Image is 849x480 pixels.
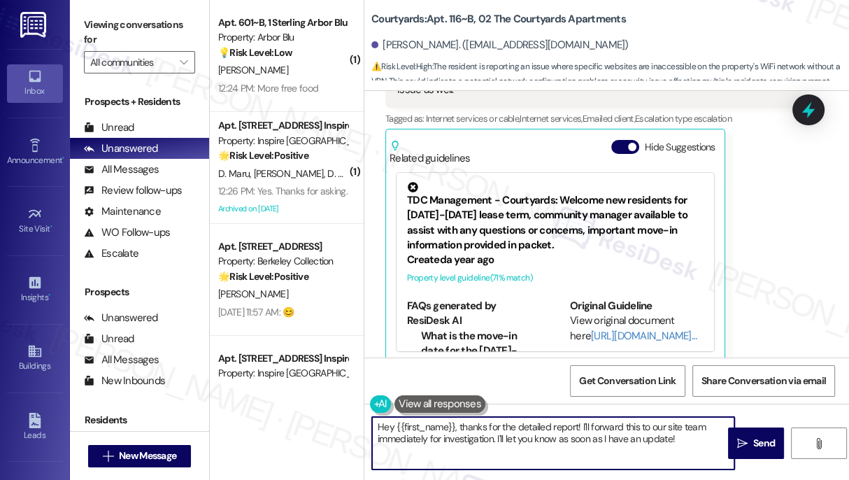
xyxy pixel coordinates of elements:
[813,438,824,449] i: 
[218,82,318,94] div: 12:24 PM: More free food
[327,167,359,180] span: D. Maru
[84,246,138,261] div: Escalate
[70,94,209,109] div: Prospects + Residents
[84,374,165,388] div: New Inbounds
[218,15,348,30] div: Apt. 601~B, 1 Sterling Arbor Blu
[728,428,784,459] button: Send
[737,438,748,449] i: 
[84,353,159,367] div: All Messages
[591,329,697,343] a: [URL][DOMAIN_NAME]…
[254,167,328,180] span: [PERSON_NAME]
[218,118,348,133] div: Apt. [STREET_ADDRESS] Inspire Homes [GEOGRAPHIC_DATA]
[570,299,652,313] b: Original Guideline
[7,339,63,377] a: Buildings
[218,306,294,318] div: [DATE] 11:57 AM: 😊
[50,222,52,232] span: •
[218,30,348,45] div: Property: Arbor Blu
[371,61,431,72] strong: ⚠️ Risk Level: High
[218,64,288,76] span: [PERSON_NAME]
[103,451,113,462] i: 
[407,271,704,285] div: Property level guideline ( 71 % match)
[218,239,348,254] div: Apt. [STREET_ADDRESS]
[579,374,676,388] span: Get Conversation Link
[385,108,801,129] div: Tagged as:
[84,183,182,198] div: Review follow-ups
[635,113,732,125] span: Escalation type escalation
[218,270,308,283] strong: 🌟 Risk Level: Positive
[426,113,520,125] span: Internet services or cable ,
[218,149,308,162] strong: 🌟 Risk Level: Positive
[7,202,63,240] a: Site Visit •
[84,332,134,346] div: Unread
[371,38,629,52] div: [PERSON_NAME]. ([EMAIL_ADDRESS][DOMAIN_NAME])
[84,141,158,156] div: Unanswered
[218,134,348,148] div: Property: Inspire [GEOGRAPHIC_DATA]
[7,271,63,309] a: Insights •
[218,366,348,381] div: Property: Inspire [GEOGRAPHIC_DATA]
[84,204,161,219] div: Maintenance
[90,51,173,73] input: All communities
[218,167,254,180] span: D. Maru
[218,288,288,300] span: [PERSON_NAME]
[180,57,187,68] i: 
[407,253,704,267] div: Created a year ago
[520,113,582,125] span: Internet services ,
[218,185,348,197] div: 12:26 PM: Yes. Thanks for asking.
[407,299,496,327] b: FAQs generated by ResiDesk AI
[218,46,292,59] strong: 💡 Risk Level: Low
[62,153,64,163] span: •
[390,140,471,166] div: Related guidelines
[645,140,715,155] label: Hide Suggestions
[7,409,63,446] a: Leads
[88,445,192,467] button: New Message
[407,182,704,253] div: TDC Management - Courtyards: Welcome new residents for [DATE]-[DATE] lease term, community manage...
[371,59,849,104] span: : The resident is reporting an issue where specific websites are inaccessible on the property's W...
[570,313,704,344] div: View original document here
[70,285,209,299] div: Prospects
[692,365,835,397] button: Share Conversation via email
[20,12,49,38] img: ResiDesk Logo
[583,113,635,125] span: Emailed client ,
[217,200,349,218] div: Archived on [DATE]
[84,311,158,325] div: Unanswered
[84,14,195,51] label: Viewing conversations for
[70,413,209,428] div: Residents
[7,64,63,102] a: Inbox
[119,449,176,463] span: New Message
[84,225,170,240] div: WO Follow-ups
[570,365,685,397] button: Get Conversation Link
[218,351,348,366] div: Apt. [STREET_ADDRESS] Inspire Homes [GEOGRAPHIC_DATA]
[371,12,626,27] b: Courtyards: Apt. 116~B, 02 The Courtyards Apartments
[218,254,348,269] div: Property: Berkeley Collection
[48,290,50,300] span: •
[84,162,159,177] div: All Messages
[701,374,826,388] span: Share Conversation via email
[753,436,775,451] span: Send
[84,120,134,135] div: Unread
[421,329,541,374] li: What is the move-in date for the [DATE]-[DATE] lease term?
[372,417,734,470] textarea: Hey {{first_name}}, thanks for the detailed report! I'll forward this to our site team immediatel...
